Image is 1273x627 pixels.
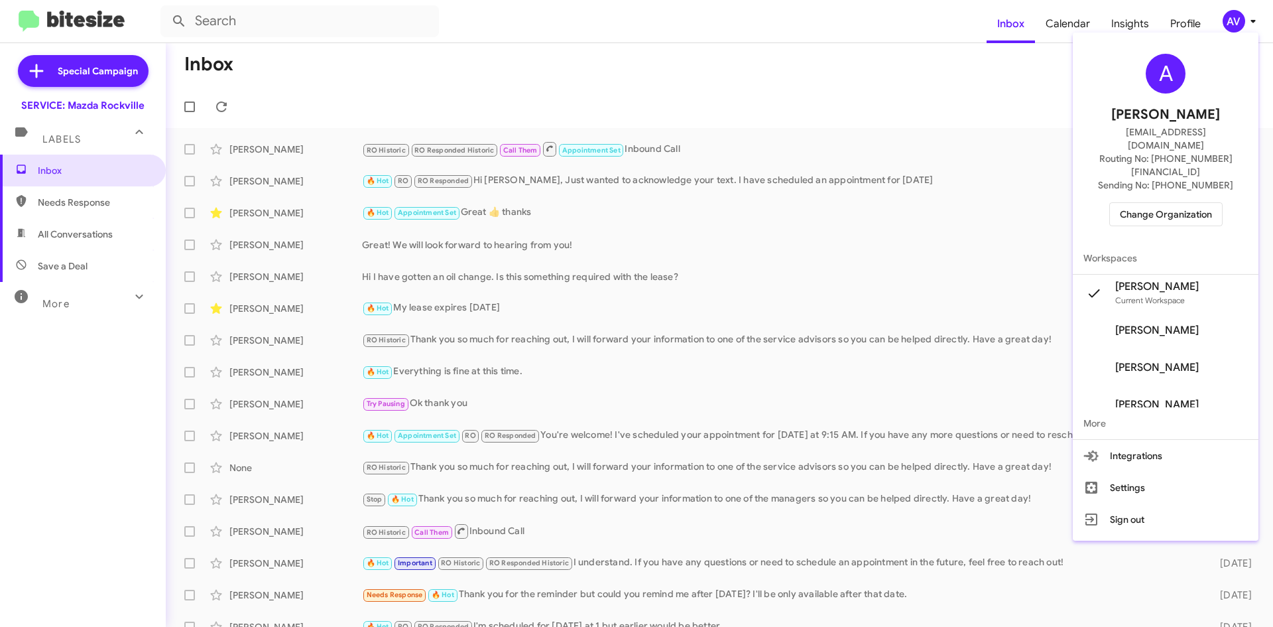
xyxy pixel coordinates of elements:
[1115,324,1199,337] span: [PERSON_NAME]
[1098,178,1233,192] span: Sending No: [PHONE_NUMBER]
[1120,203,1212,226] span: Change Organization
[1146,54,1185,94] div: A
[1073,407,1258,439] span: More
[1073,504,1258,535] button: Sign out
[1073,440,1258,472] button: Integrations
[1089,125,1243,152] span: [EMAIL_ADDRESS][DOMAIN_NAME]
[1073,242,1258,274] span: Workspaces
[1111,104,1220,125] span: [PERSON_NAME]
[1109,202,1223,226] button: Change Organization
[1089,152,1243,178] span: Routing No: [PHONE_NUMBER][FINANCIAL_ID]
[1073,472,1258,504] button: Settings
[1115,361,1199,374] span: [PERSON_NAME]
[1115,280,1199,293] span: [PERSON_NAME]
[1115,295,1185,305] span: Current Workspace
[1115,398,1199,411] span: [PERSON_NAME]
